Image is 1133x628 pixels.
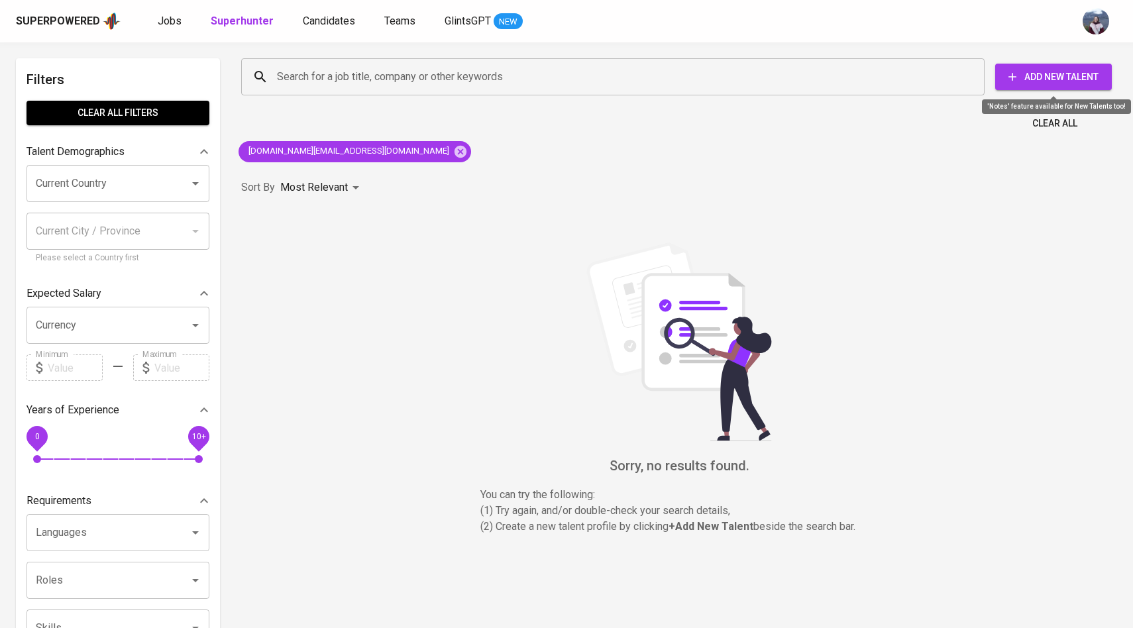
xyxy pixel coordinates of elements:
p: Expected Salary [27,286,101,301]
a: Superpoweredapp logo [16,11,121,31]
div: [DOMAIN_NAME][EMAIL_ADDRESS][DOMAIN_NAME] [239,141,471,162]
div: Most Relevant [280,176,364,200]
button: Open [186,316,205,335]
button: Clear All [1027,111,1083,136]
a: Teams [384,13,418,30]
p: Please select a Country first [36,252,200,265]
span: Add New Talent [1006,69,1101,85]
p: You can try the following : [480,487,878,503]
span: 0 [34,432,39,441]
div: Years of Experience [27,397,209,423]
span: GlintsGPT [445,15,491,27]
a: Superhunter [211,13,276,30]
p: Talent Demographics [27,144,125,160]
input: Value [48,354,103,381]
span: Teams [384,15,415,27]
p: Years of Experience [27,402,119,418]
div: Expected Salary [27,280,209,307]
input: Value [154,354,209,381]
span: [DOMAIN_NAME][EMAIL_ADDRESS][DOMAIN_NAME] [239,145,457,158]
a: Jobs [158,13,184,30]
div: Requirements [27,488,209,514]
img: file_searching.svg [580,242,779,441]
button: Open [186,571,205,590]
b: + Add New Talent [669,520,753,533]
b: Superhunter [211,15,274,27]
p: (2) Create a new talent profile by clicking beside the search bar. [480,519,878,535]
span: Candidates [303,15,355,27]
span: 10+ [191,432,205,441]
h6: Filters [27,69,209,90]
button: Add New Talent [995,64,1112,90]
img: app logo [103,11,121,31]
a: GlintsGPT NEW [445,13,523,30]
button: Open [186,523,205,542]
span: Clear All filters [37,105,199,121]
span: NEW [494,15,523,28]
span: Jobs [158,15,182,27]
a: Candidates [303,13,358,30]
p: (1) Try again, and/or double-check your search details, [480,503,878,519]
button: Clear All filters [27,101,209,125]
button: Open [186,174,205,193]
p: Most Relevant [280,180,348,195]
p: Requirements [27,493,91,509]
div: Superpowered [16,14,100,29]
img: christine.raharja@glints.com [1083,8,1109,34]
p: Sort By [241,180,275,195]
h6: Sorry, no results found. [241,455,1117,476]
div: Talent Demographics [27,138,209,165]
span: Clear All [1032,115,1077,132]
